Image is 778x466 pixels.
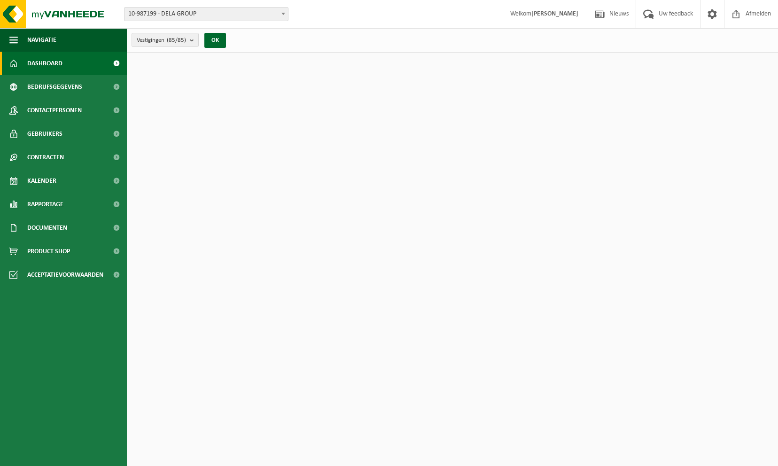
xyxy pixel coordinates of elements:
span: 10-987199 - DELA GROUP [124,8,288,21]
span: Rapportage [27,193,63,216]
span: Vestigingen [137,33,186,47]
span: 10-987199 - DELA GROUP [124,7,288,21]
button: Vestigingen(85/85) [132,33,199,47]
span: Dashboard [27,52,62,75]
span: Contracten [27,146,64,169]
strong: [PERSON_NAME] [531,10,578,17]
span: Navigatie [27,28,56,52]
span: Documenten [27,216,67,240]
span: Kalender [27,169,56,193]
span: Gebruikers [27,122,62,146]
span: Acceptatievoorwaarden [27,263,103,287]
span: Contactpersonen [27,99,82,122]
button: OK [204,33,226,48]
count: (85/85) [167,37,186,43]
span: Bedrijfsgegevens [27,75,82,99]
span: Product Shop [27,240,70,263]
